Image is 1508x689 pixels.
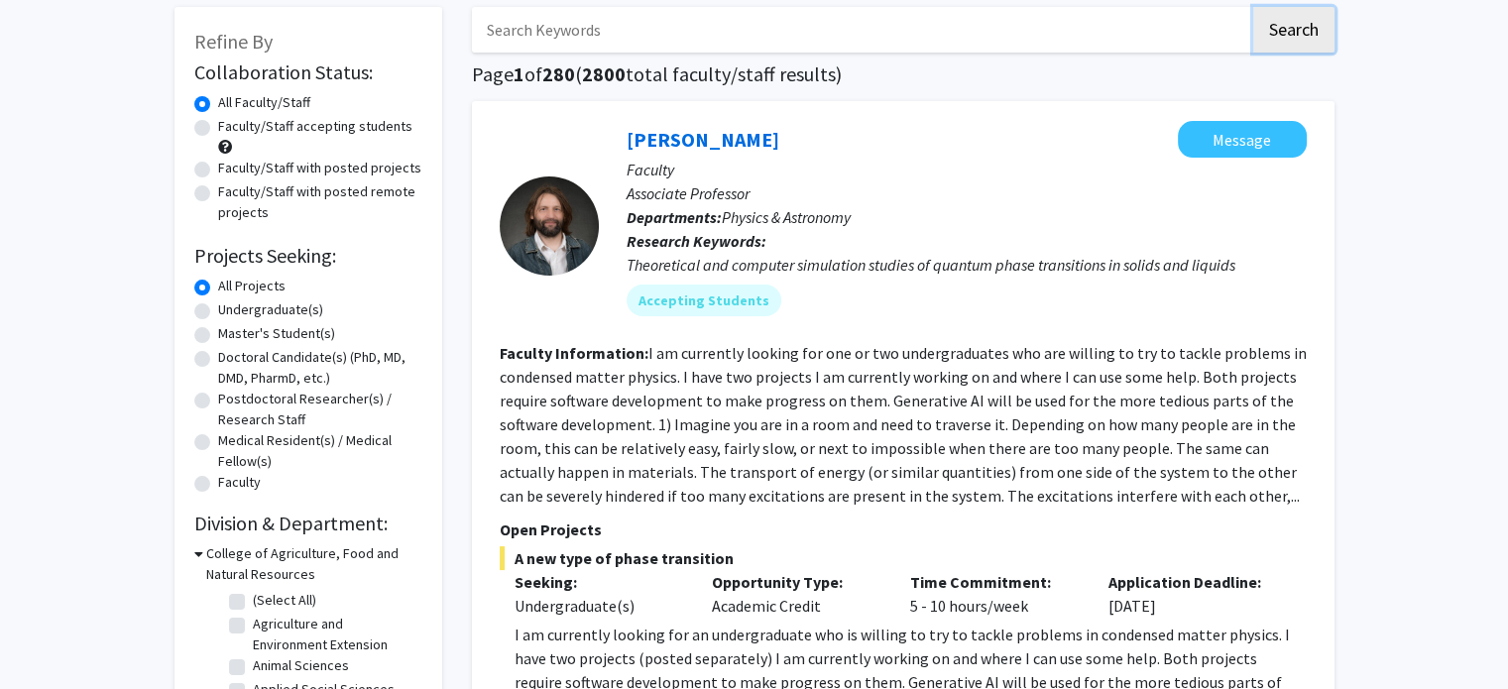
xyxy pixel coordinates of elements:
[627,285,781,316] mat-chip: Accepting Students
[1108,570,1277,594] p: Application Deadline:
[194,29,273,54] span: Refine By
[194,244,422,268] h2: Projects Seeking:
[15,600,84,674] iframe: Chat
[253,614,417,655] label: Agriculture and Environment Extension
[910,570,1079,594] p: Time Commitment:
[500,517,1307,541] p: Open Projects
[218,276,286,296] label: All Projects
[194,512,422,535] h2: Division & Department:
[1178,121,1307,158] button: Message Wouter Montfrooij
[500,343,1307,506] fg-read-more: I am currently looking for one or two undergraduates who are willing to try to tackle problems in...
[253,655,349,676] label: Animal Sciences
[218,92,310,113] label: All Faculty/Staff
[627,253,1307,277] div: Theoretical and computer simulation studies of quantum phase transitions in solids and liquids
[515,594,683,618] div: Undergraduate(s)
[218,347,422,389] label: Doctoral Candidate(s) (PhD, MD, DMD, PharmD, etc.)
[218,158,421,178] label: Faculty/Staff with posted projects
[218,116,412,137] label: Faculty/Staff accepting students
[712,570,880,594] p: Opportunity Type:
[472,7,1250,53] input: Search Keywords
[627,231,766,251] b: Research Keywords:
[627,158,1307,181] p: Faculty
[1094,570,1292,618] div: [DATE]
[1253,7,1334,53] button: Search
[218,181,422,223] label: Faculty/Staff with posted remote projects
[627,181,1307,205] p: Associate Professor
[697,570,895,618] div: Academic Credit
[500,343,648,363] b: Faculty Information:
[515,570,683,594] p: Seeking:
[206,543,422,585] h3: College of Agriculture, Food and Natural Resources
[500,546,1307,570] span: A new type of phase transition
[472,62,1334,86] h1: Page of ( total faculty/staff results)
[218,430,422,472] label: Medical Resident(s) / Medical Fellow(s)
[542,61,575,86] span: 280
[582,61,626,86] span: 2800
[218,323,335,344] label: Master's Student(s)
[722,207,851,227] span: Physics & Astronomy
[627,207,722,227] b: Departments:
[895,570,1094,618] div: 5 - 10 hours/week
[253,590,316,611] label: (Select All)
[514,61,524,86] span: 1
[218,299,323,320] label: Undergraduate(s)
[194,60,422,84] h2: Collaboration Status:
[218,472,261,493] label: Faculty
[218,389,422,430] label: Postdoctoral Researcher(s) / Research Staff
[627,127,779,152] a: [PERSON_NAME]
